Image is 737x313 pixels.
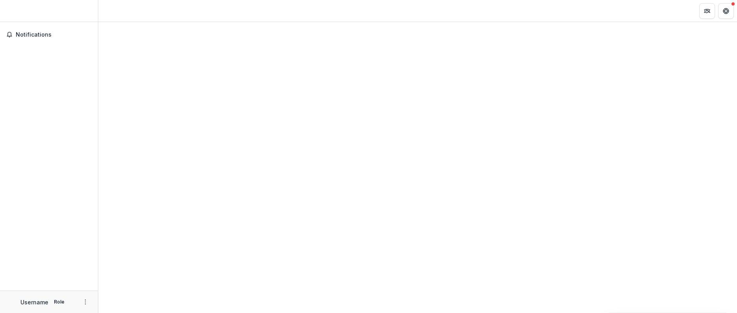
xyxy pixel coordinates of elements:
p: Username [20,298,48,306]
button: Partners [699,3,715,19]
p: Role [52,298,67,306]
button: Get Help [718,3,734,19]
button: Notifications [3,28,95,41]
span: Notifications [16,31,92,38]
button: More [81,297,90,307]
